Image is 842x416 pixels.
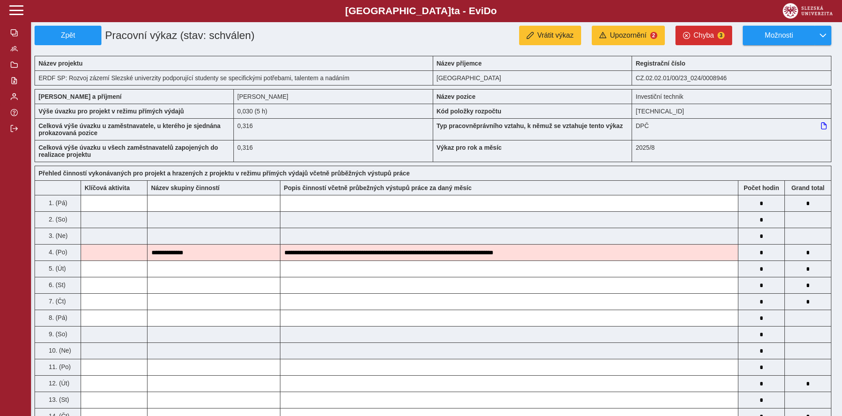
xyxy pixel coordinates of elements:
div: [PERSON_NAME] [234,89,433,104]
span: Upozornění [610,31,647,39]
div: [TECHNICAL_ID] [632,104,831,118]
b: Registrační číslo [636,60,685,67]
b: [GEOGRAPHIC_DATA] a - Evi [27,5,815,17]
span: 10. (Ne) [47,347,71,354]
div: ERDF SP: Rozvoj zázemí Slezské univerzity podporující studenty se specifickými potřebami, talente... [35,70,433,86]
span: 8. (Pá) [47,314,67,321]
h1: Pracovní výkaz (stav: schválen) [101,26,369,45]
span: 11. (Po) [47,363,71,370]
b: Název pozice [437,93,476,100]
b: Výše úvazku pro projekt v režimu přímých výdajů [39,108,184,115]
span: 12. (Út) [47,380,70,387]
span: 13. (St) [47,396,69,403]
div: CZ.02.02.01/00/23_024/0008946 [632,70,831,86]
div: 0,316 [234,140,433,162]
div: DPČ [632,118,831,140]
span: 2. (So) [47,216,67,223]
button: Chyba3 [675,26,732,45]
div: 0,24 h / den. 1,2 h / týden. [234,104,433,118]
div: 0,316 [234,118,433,140]
button: Vrátit výkaz [519,26,581,45]
div: Investiční technik [632,89,831,104]
button: Zpět [35,26,101,45]
span: 5. (Út) [47,265,66,272]
b: Klíčová aktivita [85,184,130,191]
div: [GEOGRAPHIC_DATA] [433,70,632,86]
span: Možnosti [750,31,807,39]
b: Popis činností včetně průbežných výstupů práce za daný měsíc [284,184,472,191]
span: 3 [718,32,725,39]
span: Zpět [39,31,97,39]
span: D [484,5,491,16]
span: 4. (Po) [47,249,67,256]
button: Upozornění2 [592,26,665,45]
b: Počet hodin [738,184,784,191]
b: Název projektu [39,60,83,67]
b: Suma za den přes všechny výkazy [785,184,831,191]
span: 9. (So) [47,330,67,338]
span: t [451,5,454,16]
b: Kód položky rozpočtu [437,108,501,115]
b: Celková výše úvazku u všech zaměstnavatelů zapojených do realizace projektu [39,144,218,158]
span: 7. (Čt) [47,298,66,305]
b: [PERSON_NAME] a příjmení [39,93,121,100]
b: Název skupiny činností [151,184,220,191]
b: Typ pracovněprávního vztahu, k němuž se vztahuje tento výkaz [437,122,623,129]
span: o [491,5,497,16]
b: Přehled činností vykonávaných pro projekt a hrazených z projektu v režimu přímých výdajů včetně p... [39,170,410,177]
b: Výkaz pro rok a měsíc [437,144,502,151]
button: Možnosti [743,26,815,45]
span: 1. (Pá) [47,199,67,206]
span: 3. (Ne) [47,232,68,239]
span: Vrátit výkaz [537,31,574,39]
div: 2025/8 [632,140,831,162]
b: Celková výše úvazku u zaměstnavatele, u kterého je sjednána prokazovaná pozice [39,122,221,136]
span: 6. (St) [47,281,66,288]
span: Chyba [694,31,714,39]
span: 2 [650,32,657,39]
b: Název příjemce [437,60,482,67]
img: logo_web_su.png [783,3,833,19]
